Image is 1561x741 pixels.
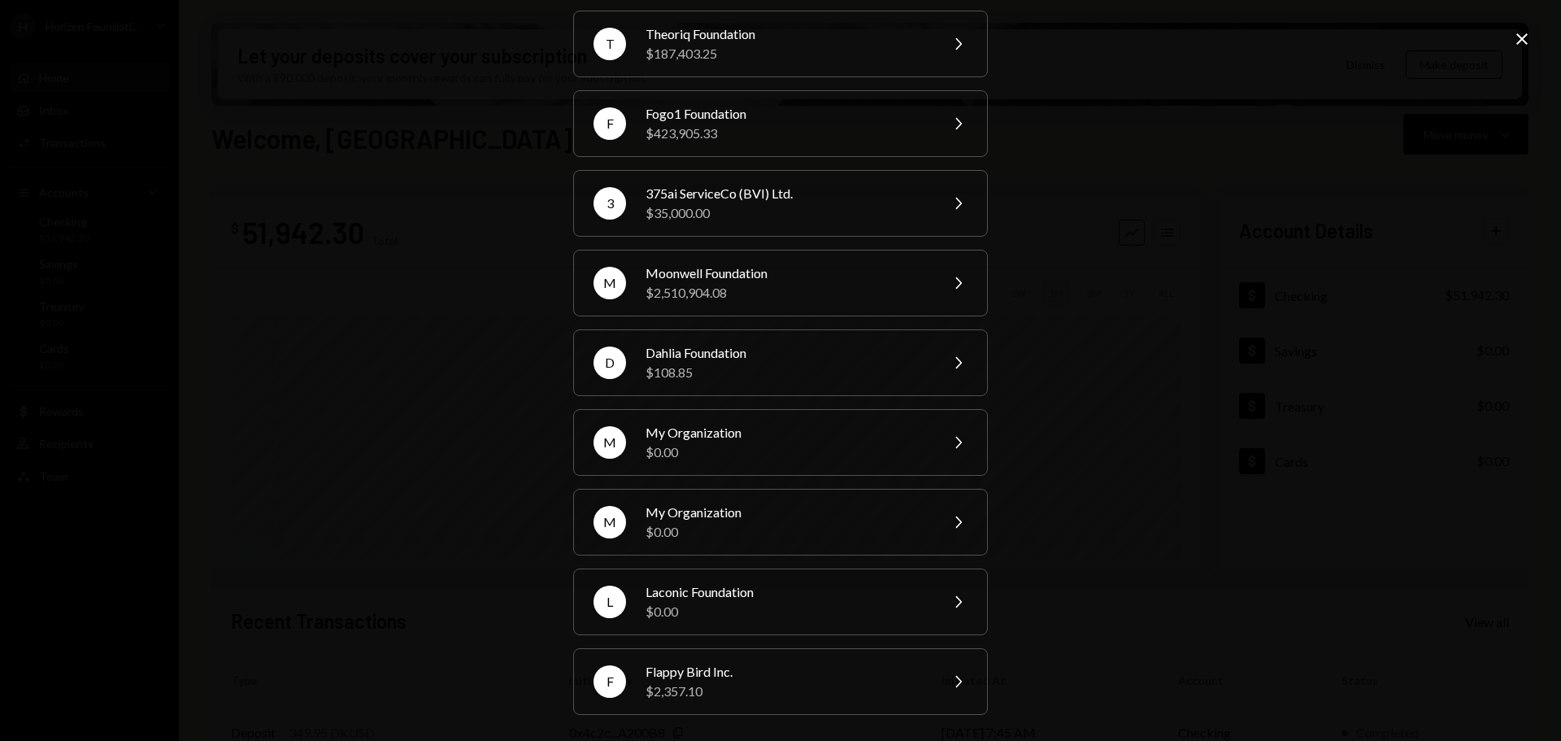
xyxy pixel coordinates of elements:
[573,489,988,556] button: MMy Organization$0.00
[646,264,928,283] div: Moonwell Foundation
[594,426,626,459] div: M
[573,648,988,715] button: FFlappy Bird Inc.$2,357.10
[594,267,626,299] div: M
[573,409,988,476] button: MMy Organization$0.00
[646,522,928,542] div: $0.00
[573,90,988,157] button: FFogo1 Foundation$423,905.33
[646,124,928,143] div: $423,905.33
[594,28,626,60] div: T
[573,569,988,635] button: LLaconic Foundation$0.00
[646,662,928,682] div: Flappy Bird Inc.
[646,203,928,223] div: $35,000.00
[573,329,988,396] button: DDahlia Foundation$108.85
[594,187,626,220] div: 3
[594,586,626,618] div: L
[573,170,988,237] button: 3375ai ServiceCo (BVI) Ltd.$35,000.00
[594,347,626,379] div: D
[646,24,928,44] div: Theoriq Foundation
[646,363,928,382] div: $108.85
[646,44,928,63] div: $187,403.25
[646,283,928,303] div: $2,510,904.08
[646,423,928,442] div: My Organization
[646,582,928,602] div: Laconic Foundation
[646,682,928,701] div: $2,357.10
[594,506,626,538] div: M
[646,503,928,522] div: My Organization
[646,343,928,363] div: Dahlia Foundation
[646,442,928,462] div: $0.00
[594,665,626,698] div: F
[594,107,626,140] div: F
[646,602,928,621] div: $0.00
[573,11,988,77] button: TTheoriq Foundation$187,403.25
[646,184,928,203] div: 375ai ServiceCo (BVI) Ltd.
[573,250,988,316] button: MMoonwell Foundation$2,510,904.08
[646,104,928,124] div: Fogo1 Foundation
